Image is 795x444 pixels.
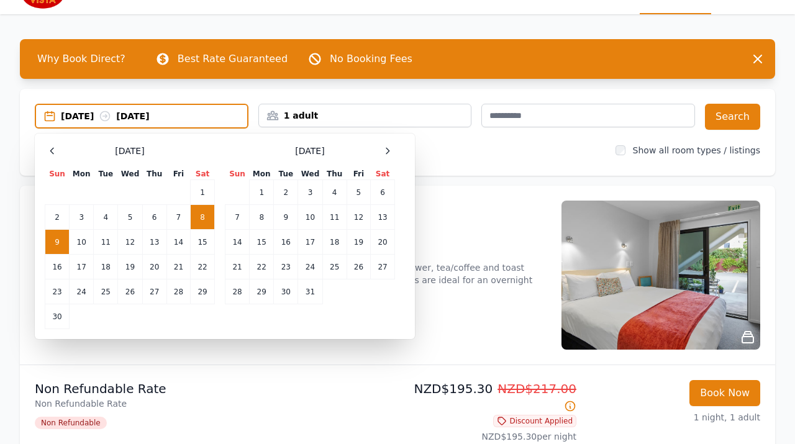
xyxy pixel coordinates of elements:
td: 17 [298,230,322,255]
td: 27 [371,255,395,279]
th: Thu [142,168,166,180]
td: 25 [94,279,118,304]
span: [DATE] [115,145,144,157]
td: 11 [94,230,118,255]
td: 20 [142,255,166,279]
td: 30 [45,304,70,329]
td: 25 [322,255,347,279]
button: Search [705,104,760,130]
td: 28 [166,279,190,304]
td: 20 [371,230,395,255]
td: 9 [274,205,298,230]
p: NZD$195.30 [402,380,576,415]
td: 13 [371,205,395,230]
td: 16 [45,255,70,279]
td: 19 [118,255,142,279]
td: 14 [166,230,190,255]
td: 11 [322,205,347,230]
td: 8 [250,205,274,230]
p: NZD$195.30 per night [402,430,576,443]
button: Book Now [689,380,760,406]
td: 29 [191,279,215,304]
td: 22 [250,255,274,279]
td: 23 [274,255,298,279]
td: 3 [298,180,322,205]
td: 8 [191,205,215,230]
td: 9 [45,230,70,255]
td: 7 [166,205,190,230]
th: Tue [274,168,298,180]
td: 10 [298,205,322,230]
td: 21 [166,255,190,279]
td: 16 [274,230,298,255]
th: Mon [70,168,94,180]
td: 30 [274,279,298,304]
td: 26 [118,279,142,304]
td: 24 [298,255,322,279]
th: Sun [45,168,70,180]
th: Wed [118,168,142,180]
td: 6 [142,205,166,230]
td: 18 [322,230,347,255]
td: 6 [371,180,395,205]
td: 4 [94,205,118,230]
td: 22 [191,255,215,279]
td: 21 [225,255,250,279]
td: 2 [45,205,70,230]
th: Tue [94,168,118,180]
span: [DATE] [295,145,324,157]
span: Discount Applied [493,415,576,427]
th: Thu [322,168,347,180]
td: 13 [142,230,166,255]
td: 27 [142,279,166,304]
td: 2 [274,180,298,205]
th: Sat [371,168,395,180]
div: 1 adult [259,109,471,122]
th: Fri [347,168,370,180]
p: 1 night, 1 adult [586,411,760,424]
p: Non Refundable Rate [35,397,393,410]
td: 10 [70,230,94,255]
label: Show all room types / listings [633,145,760,155]
td: 15 [250,230,274,255]
td: 23 [45,279,70,304]
th: Mon [250,168,274,180]
div: [DATE] [DATE] [61,110,247,122]
span: Why Book Direct? [27,47,135,71]
td: 15 [191,230,215,255]
th: Sun [225,168,250,180]
td: 24 [70,279,94,304]
p: Best Rate Guaranteed [178,52,288,66]
td: 19 [347,230,370,255]
td: 31 [298,279,322,304]
p: No Booking Fees [330,52,412,66]
td: 3 [70,205,94,230]
th: Sat [191,168,215,180]
th: Fri [166,168,190,180]
td: 26 [347,255,370,279]
td: 17 [70,255,94,279]
span: NZD$217.00 [497,381,576,396]
span: Non Refundable [35,417,107,429]
td: 5 [118,205,142,230]
p: Non Refundable Rate [35,380,393,397]
td: 28 [225,279,250,304]
td: 4 [322,180,347,205]
td: 1 [191,180,215,205]
td: 18 [94,255,118,279]
td: 1 [250,180,274,205]
td: 29 [250,279,274,304]
td: 7 [225,205,250,230]
th: Wed [298,168,322,180]
td: 14 [225,230,250,255]
td: 5 [347,180,370,205]
td: 12 [118,230,142,255]
td: 12 [347,205,370,230]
